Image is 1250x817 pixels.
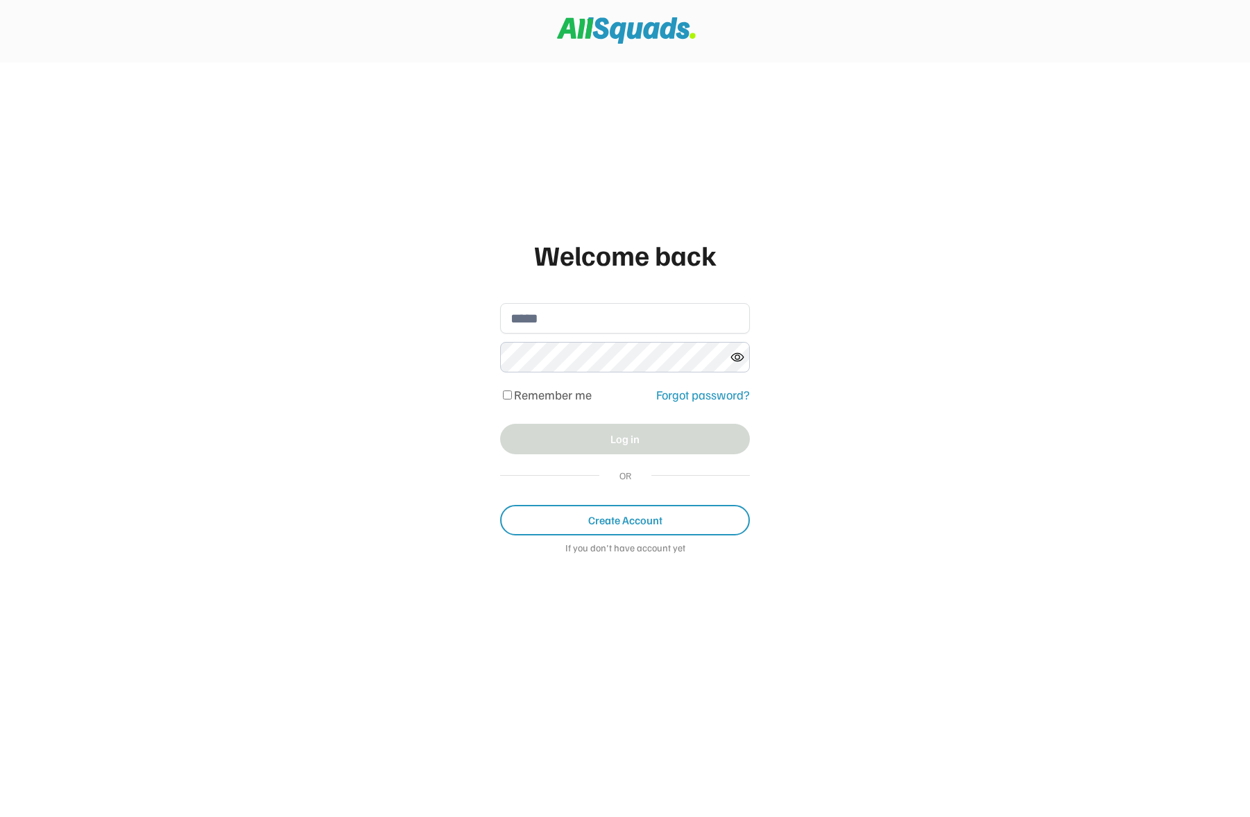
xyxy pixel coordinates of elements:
div: Forgot password? [656,386,750,404]
div: Welcome back [500,234,750,275]
div: OR [613,468,637,483]
label: Remember me [514,387,592,402]
img: Squad%20Logo.svg [557,17,696,44]
div: If you don't have account yet [500,542,750,556]
button: Create Account [500,505,750,535]
button: Log in [500,424,750,454]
